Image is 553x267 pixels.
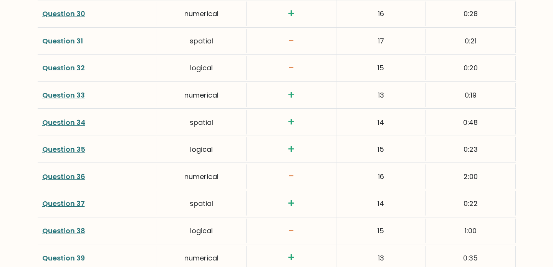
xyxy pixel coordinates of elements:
[157,83,247,107] div: numerical
[426,219,515,243] div: 1:00
[42,253,85,263] a: Question 39
[336,164,426,189] div: 16
[336,219,426,243] div: 15
[336,110,426,134] div: 14
[426,29,515,53] div: 0:21
[157,2,247,26] div: numerical
[251,35,331,48] h3: -
[42,36,83,46] a: Question 31
[251,143,331,156] h3: +
[426,56,515,80] div: 0:20
[42,226,85,235] a: Question 38
[157,110,247,134] div: spatial
[336,56,426,80] div: 15
[426,191,515,216] div: 0:22
[426,83,515,107] div: 0:19
[336,137,426,161] div: 15
[426,164,515,189] div: 2:00
[157,137,247,161] div: logical
[426,137,515,161] div: 0:23
[251,197,331,210] h3: +
[42,90,85,100] a: Question 33
[251,89,331,102] h3: +
[426,2,515,26] div: 0:28
[251,61,331,75] h3: -
[42,63,85,73] a: Question 32
[157,56,247,80] div: logical
[336,29,426,53] div: 17
[251,224,331,237] h3: -
[42,118,85,127] a: Question 34
[336,83,426,107] div: 13
[426,110,515,134] div: 0:48
[42,172,85,181] a: Question 36
[251,170,331,183] h3: -
[157,219,247,243] div: logical
[157,164,247,189] div: numerical
[42,199,85,208] a: Question 37
[42,9,85,18] a: Question 30
[251,116,331,129] h3: +
[42,144,85,154] a: Question 35
[336,191,426,216] div: 14
[157,191,247,216] div: spatial
[251,251,331,264] h3: +
[336,2,426,26] div: 16
[251,7,331,20] h3: +
[157,29,247,53] div: spatial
